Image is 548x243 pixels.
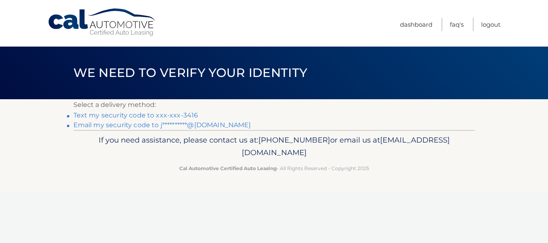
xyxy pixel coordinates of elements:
p: If you need assistance, please contact us at: or email us at [79,134,470,160]
p: - All Rights Reserved - Copyright 2025 [79,164,470,173]
span: We need to verify your identity [73,65,307,80]
a: Dashboard [400,18,432,31]
p: Select a delivery method: [73,99,475,111]
a: FAQ's [450,18,464,31]
a: Email my security code to j**********@[DOMAIN_NAME] [73,121,251,129]
strong: Cal Automotive Certified Auto Leasing [179,165,277,171]
span: [PHONE_NUMBER] [258,135,330,145]
a: Text my security code to xxx-xxx-3416 [73,111,198,119]
a: Cal Automotive [47,8,157,37]
a: Logout [481,18,501,31]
